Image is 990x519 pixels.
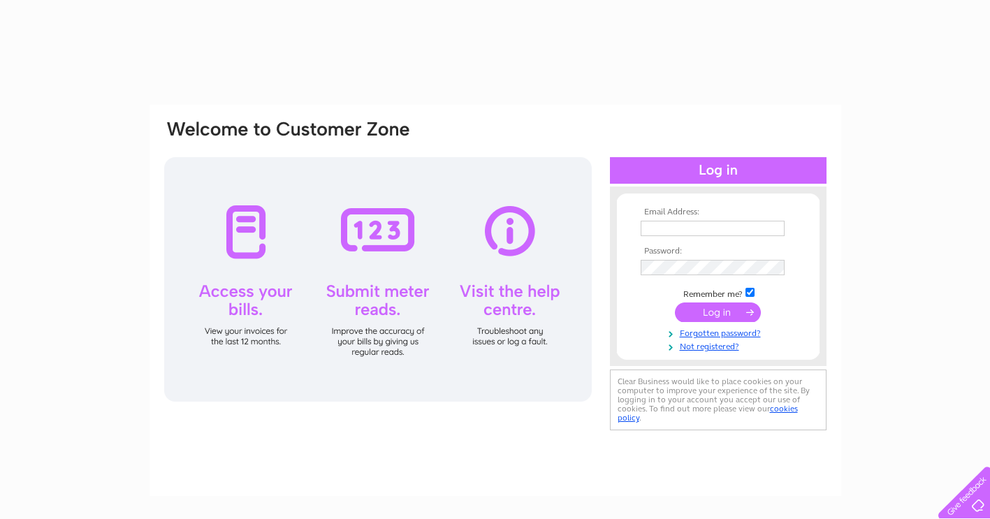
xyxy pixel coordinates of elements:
[637,286,799,300] td: Remember me?
[610,370,827,430] div: Clear Business would like to place cookies on your computer to improve your experience of the sit...
[641,339,799,352] a: Not registered?
[675,302,761,322] input: Submit
[618,404,798,423] a: cookies policy
[637,247,799,256] th: Password:
[637,207,799,217] th: Email Address:
[641,326,799,339] a: Forgotten password?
